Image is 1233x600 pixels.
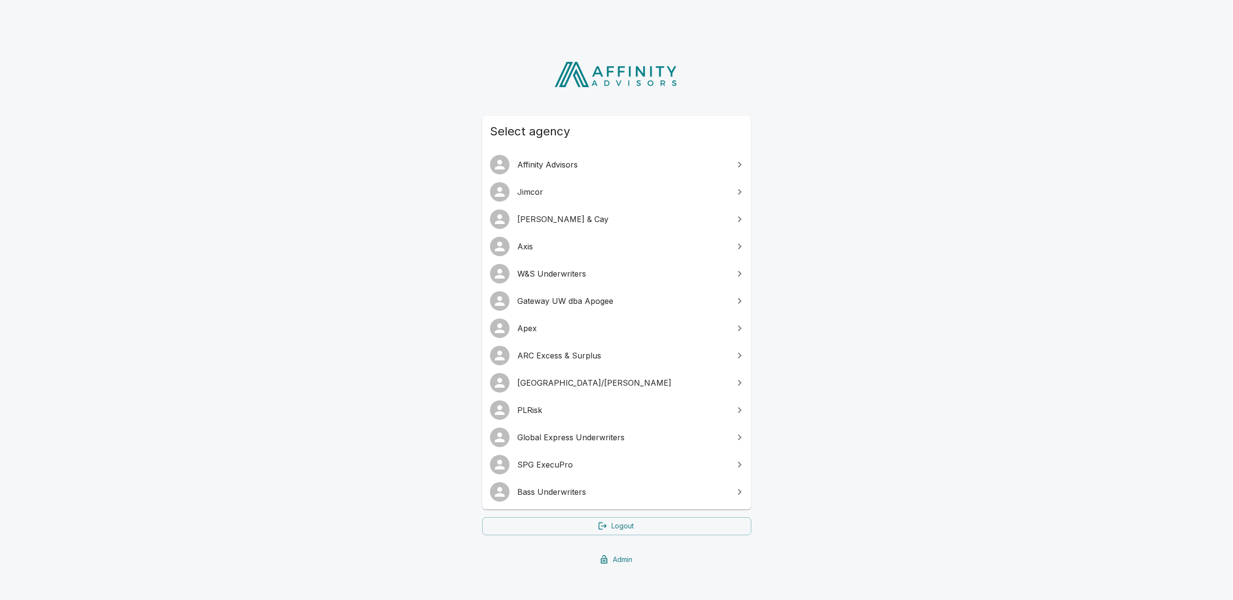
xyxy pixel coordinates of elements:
a: Affinity Advisors [482,151,751,178]
a: W&S Underwriters [482,260,751,287]
span: Bass Underwriters [517,486,728,498]
a: Jimcor [482,178,751,206]
span: Apex [517,322,728,334]
span: PLRisk [517,404,728,416]
span: Axis [517,241,728,252]
a: Logout [482,517,751,535]
a: Bass Underwriters [482,478,751,506]
a: PLRisk [482,396,751,424]
a: ARC Excess & Surplus [482,342,751,369]
a: Global Express Underwriters [482,424,751,451]
a: Axis [482,233,751,260]
a: Gateway UW dba Apogee [482,287,751,315]
span: [GEOGRAPHIC_DATA]/[PERSON_NAME] [517,377,728,389]
span: Select agency [490,124,744,139]
a: [GEOGRAPHIC_DATA]/[PERSON_NAME] [482,369,751,396]
span: ARC Excess & Surplus [517,350,728,361]
a: Admin [482,551,751,569]
span: Jimcor [517,186,728,198]
span: Affinity Advisors [517,159,728,170]
span: [PERSON_NAME] & Cay [517,213,728,225]
span: SPG ExecuPro [517,459,728,470]
a: SPG ExecuPro [482,451,751,478]
img: Affinity Advisors Logo [547,58,686,91]
a: [PERSON_NAME] & Cay [482,206,751,233]
a: Apex [482,315,751,342]
span: Gateway UW dba Apogee [517,295,728,307]
span: Global Express Underwriters [517,431,728,443]
span: W&S Underwriters [517,268,728,280]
